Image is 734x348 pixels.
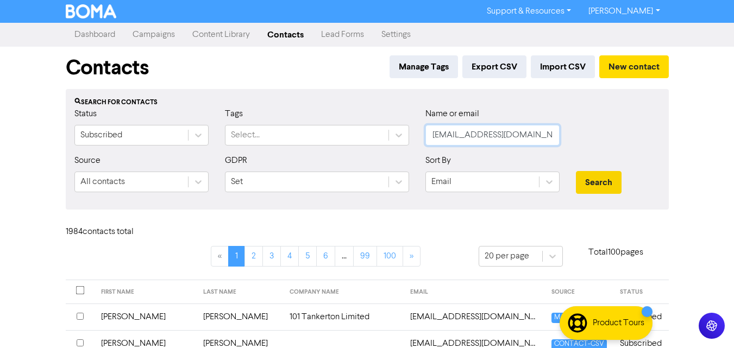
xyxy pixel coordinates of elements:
a: » [403,246,421,267]
button: New contact [599,55,669,78]
label: Name or email [425,107,479,121]
a: Page 3 [262,246,281,267]
button: Search [576,171,622,194]
button: Manage Tags [390,55,458,78]
th: COMPANY NAME [283,280,404,304]
a: Page 99 [353,246,377,267]
button: Export CSV [462,55,526,78]
div: Email [431,175,451,188]
a: Dashboard [66,24,124,46]
a: Page 4 [280,246,299,267]
h6: 1984 contact s total [66,227,153,237]
td: [PERSON_NAME] [95,303,197,330]
label: GDPR [225,154,247,167]
a: Contacts [259,24,312,46]
div: 20 per page [485,250,529,263]
div: Subscribed [80,129,122,142]
a: Page 1 is your current page [228,246,245,267]
span: MANUAL [551,313,586,323]
a: Page 100 [377,246,403,267]
td: 101 Tankerton Limited [283,303,404,330]
a: Page 2 [244,246,263,267]
iframe: Chat Widget [680,296,734,348]
label: Sort By [425,154,451,167]
a: Settings [373,24,419,46]
div: Search for contacts [74,98,660,107]
th: SOURCE [545,280,613,304]
td: Subscribed [613,303,668,330]
div: Set [231,175,243,188]
th: FIRST NAME [95,280,197,304]
a: Lead Forms [312,24,373,46]
th: EMAIL [404,280,545,304]
h1: Contacts [66,55,149,80]
label: Tags [225,107,243,121]
a: Campaigns [124,24,184,46]
td: [PERSON_NAME] [197,303,283,330]
a: Page 6 [316,246,335,267]
th: STATUS [613,280,668,304]
p: Total 100 pages [563,246,669,259]
a: [PERSON_NAME] [580,3,668,20]
th: LAST NAME [197,280,283,304]
label: Status [74,107,97,121]
label: Source [74,154,101,167]
td: 101tankerton@gmail.com [404,303,545,330]
a: Content Library [184,24,259,46]
button: Import CSV [531,55,595,78]
div: All contacts [80,175,125,188]
div: Select... [231,129,260,142]
img: BOMA Logo [66,4,117,18]
a: Page 5 [298,246,317,267]
a: Support & Resources [478,3,580,20]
